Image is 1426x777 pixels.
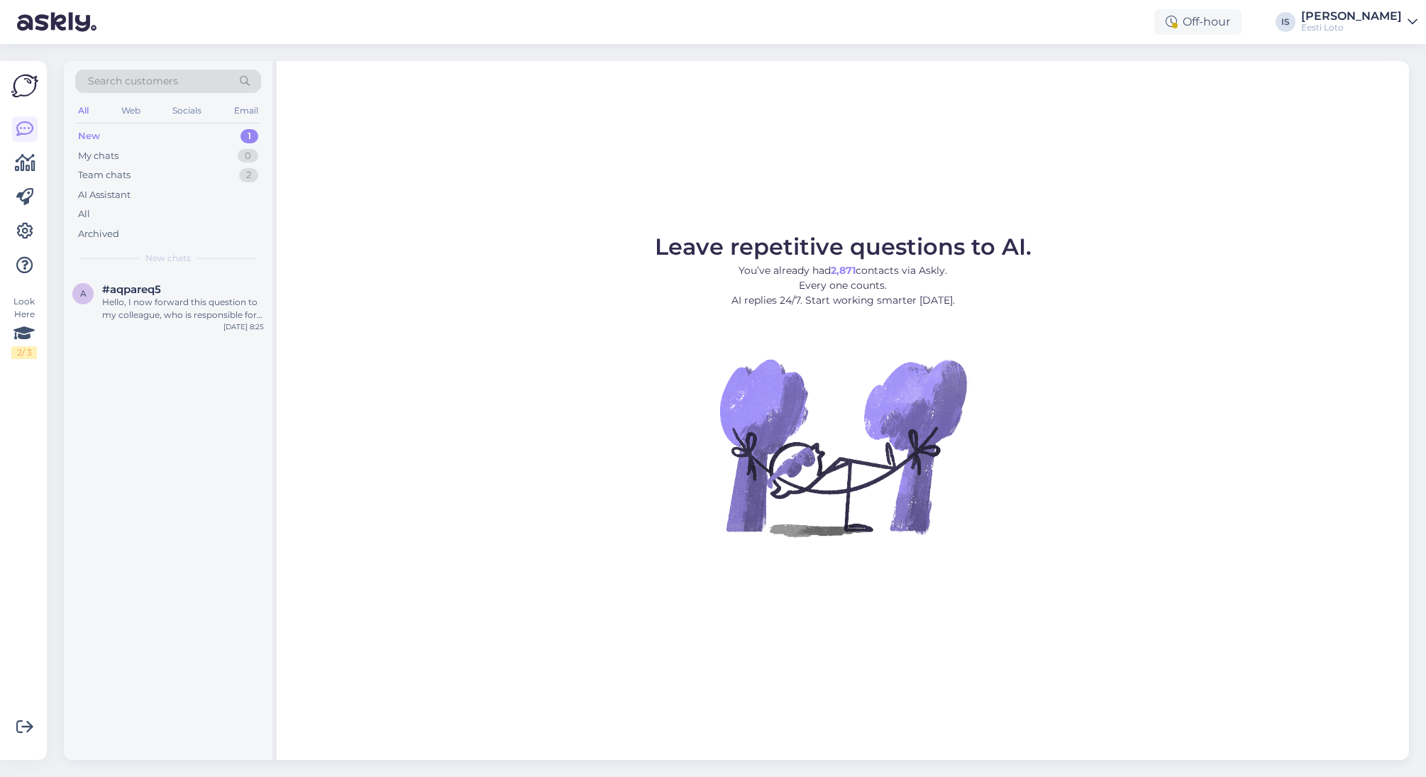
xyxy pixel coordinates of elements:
p: You’ve already had contacts via Askly. Every one counts. AI replies 24/7. Start working smarter [... [655,263,1032,308]
b: 2,871 [831,264,856,277]
div: Look Here [11,295,37,359]
div: Web [118,101,143,120]
div: Team chats [78,168,131,182]
a: [PERSON_NAME]Eesti Loto [1301,11,1417,33]
div: New [78,129,100,143]
div: Socials [170,101,204,120]
img: Askly Logo [11,72,38,99]
div: Eesti Loto [1301,22,1402,33]
span: a [80,288,87,299]
div: Archived [78,227,119,241]
span: Leave repetitive questions to AI. [655,233,1032,260]
div: 2 / 3 [11,346,37,359]
div: IS [1276,12,1295,32]
div: 0 [238,149,258,163]
div: Off-hour [1154,9,1242,35]
div: [PERSON_NAME] [1301,11,1402,22]
span: New chats [145,252,191,265]
div: 2 [239,168,258,182]
span: #aqpareq5 [102,283,161,296]
div: Email [231,101,261,120]
div: All [78,207,90,221]
div: All [75,101,92,120]
img: No Chat active [715,319,971,575]
div: My chats [78,149,118,163]
div: AI Assistant [78,188,131,202]
div: [DATE] 8:25 [223,321,264,332]
div: 1 [241,129,258,143]
div: Hello, I now forward this question to my colleague, who is responsible for this. The reply will b... [102,296,264,321]
span: Search customers [88,74,178,89]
